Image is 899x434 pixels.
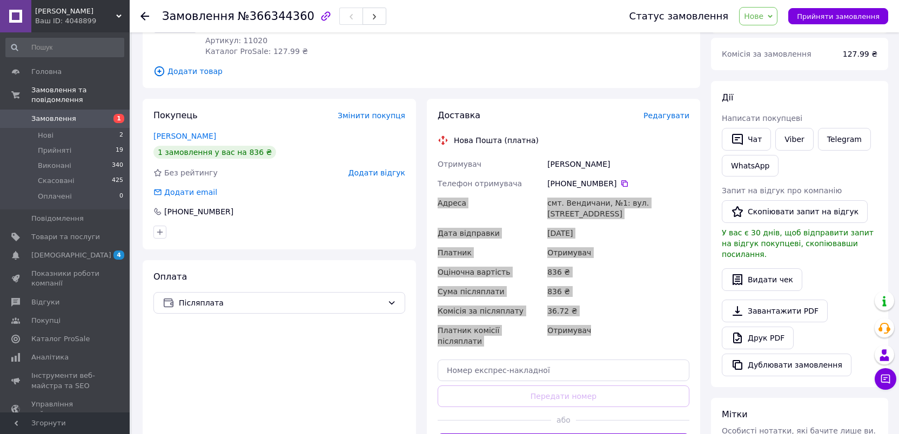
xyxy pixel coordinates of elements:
span: Оплата [153,272,187,282]
div: смт. Вендичани, №1: вул. [STREET_ADDRESS] [545,193,692,223]
span: Покупці [31,316,61,325]
a: [PERSON_NAME] [153,132,216,140]
span: 340 [112,161,123,171]
span: Оплачені [38,192,72,201]
button: Чат з покупцем [875,368,896,390]
div: [PHONE_NUMBER] [163,206,234,217]
a: Viber [775,128,813,151]
div: Додати email [163,187,218,198]
div: 1 замовлення у вас на 836 ₴ [153,146,276,159]
a: WhatsApp [722,155,779,177]
span: Додати товар [153,65,689,77]
div: 836 ₴ [545,262,692,282]
span: Каталог ProSale [31,334,90,344]
span: 0 [119,192,123,201]
span: 1 [113,114,124,123]
span: Змінити покупця [338,111,405,120]
input: Номер експрес-накладної [438,360,689,381]
span: Аналітика [31,352,69,362]
a: Завантажити PDF [722,300,828,322]
span: Управління сайтом [31,399,100,419]
button: Дублювати замовлення [722,354,851,376]
div: Повернутися назад [140,11,149,22]
span: Прийняти замовлення [797,12,880,21]
button: Прийняти замовлення [788,8,888,24]
span: Адреса [438,199,466,207]
div: Отримувач [545,321,692,351]
span: Нове [744,12,763,21]
span: Післяплата [179,297,383,309]
span: №366344360 [238,10,314,23]
input: Пошук [5,38,124,57]
span: Відгуки [31,297,59,307]
span: Мітки [722,409,748,419]
span: Телефон отримувача [438,179,522,188]
div: Додати email [152,187,218,198]
span: Дії [722,92,733,103]
span: Платник комісії післяплати [438,326,499,345]
span: Комісія за післяплату [438,307,524,315]
span: Показники роботи компанії [31,269,100,288]
span: Нові [38,131,53,140]
span: Виконані [38,161,71,171]
div: Статус замовлення [629,11,729,22]
span: 19 [116,146,123,155]
span: Скасовані [38,176,75,186]
div: Отримувач [545,243,692,262]
div: Ваш ID: 4048899 [35,16,130,26]
span: Каталог ProSale: 127.99 ₴ [205,47,308,56]
span: Замовлення та повідомлення [31,85,130,105]
span: Платник [438,248,472,257]
span: Покупець [153,110,198,120]
span: Доставка [438,110,480,120]
span: [DEMOGRAPHIC_DATA] [31,250,111,260]
span: Замовлення [162,10,234,23]
div: [DATE] [545,223,692,243]
span: 2 [119,131,123,140]
div: 836 ₴ [545,282,692,301]
span: Сума післяплати [438,287,505,296]
span: 127.99 ₴ [843,50,877,58]
div: [PHONE_NUMBER] [547,178,689,189]
span: Додати відгук [348,168,405,177]
span: 425 [112,176,123,186]
button: Видати чек [722,268,802,291]
button: Чат [722,128,771,151]
span: Замовлення [31,114,76,124]
button: Скопіювати запит на відгук [722,200,868,223]
span: Повідомлення [31,214,84,223]
span: Прийняті [38,146,71,155]
span: Запит на відгук про компанію [722,186,842,195]
span: Оціночна вартість [438,268,510,276]
a: Telegram [818,128,871,151]
span: Akira [35,6,116,16]
div: [PERSON_NAME] [545,154,692,174]
span: Отримувач [438,160,481,168]
span: Дата відправки [438,229,500,238]
div: Нова Пошта (платна) [451,135,541,146]
span: Комісія за замовлення [722,50,811,58]
span: Редагувати [643,111,689,120]
span: Інструменти веб-майстра та SEO [31,371,100,390]
span: У вас є 30 днів, щоб відправити запит на відгук покупцеві, скопіювавши посилання. [722,228,874,259]
div: 36.72 ₴ [545,301,692,321]
span: Написати покупцеві [722,114,802,123]
span: Без рейтингу [164,168,218,177]
span: Артикул: 11020 [205,36,267,45]
a: Друк PDF [722,327,794,349]
span: або [551,415,576,425]
span: Головна [31,67,62,77]
span: Товари та послуги [31,232,100,242]
span: 4 [113,250,124,260]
